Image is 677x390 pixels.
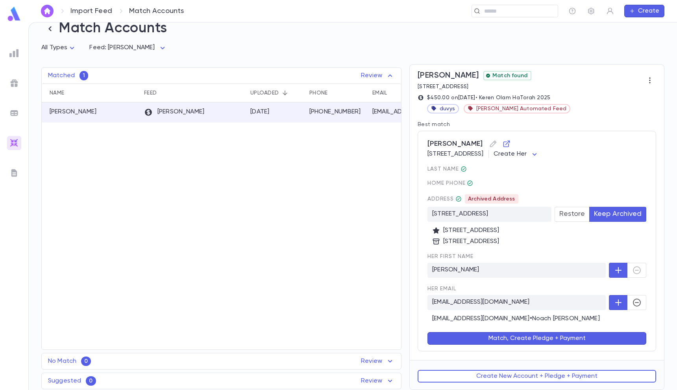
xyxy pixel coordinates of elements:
div: Phone [305,84,368,102]
div: Create Her [494,147,540,162]
span: [PERSON_NAME] [427,137,646,150]
span: All Types [41,45,67,51]
button: Restore [555,207,590,222]
span: [PERSON_NAME] [418,71,479,80]
p: Feed: [89,44,106,52]
div: 8/17/2025 [250,108,270,116]
p: Match Accounts [129,7,184,15]
p: Best match [418,121,656,128]
img: logo [6,6,22,22]
div: Email [372,84,387,102]
div: Email [368,84,464,102]
span: 1 [80,72,88,79]
img: home_white.a664292cf8c1dea59945f0da9f25487c.svg [43,8,52,14]
span: Her first Name [427,253,646,260]
span: Her email [427,286,646,292]
p: [PHONE_NUMBER] [309,108,364,116]
div: [STREET_ADDRESS] [427,150,646,158]
span: [PERSON_NAME] Automated Feed [476,106,566,112]
span: [PERSON_NAME] [108,45,155,51]
p: $450.00 on [DATE] • Keren Olam HaTorah 2025 [427,95,570,101]
div: 6314 Cross Country Blvd, Baltimore MD 21215 US [455,196,462,202]
button: Sort [279,87,291,99]
span: Match found [489,72,531,79]
span: Address [427,196,462,202]
p: [STREET_ADDRESS] [418,84,531,90]
button: Match, Create Pledge + Payment [427,332,646,345]
button: Create New Account + Pledge + Payment [418,370,656,383]
div: [PERSON_NAME] [108,40,167,56]
span: Create Her [494,151,527,157]
div: Feed [140,84,246,102]
div: [EMAIL_ADDRESS][DOMAIN_NAME] • Noach [PERSON_NAME] [432,315,642,323]
span: last Name [427,166,646,172]
p: Review [361,71,395,80]
button: Keep Archived [589,207,646,222]
p: [EMAIL_ADDRESS][DOMAIN_NAME] [372,108,459,116]
a: Import Feed [70,7,112,15]
div: Name [42,84,140,102]
div: Name [50,84,64,102]
img: imports_gradient.a72c8319815fb0872a7f9c3309a0627a.svg [9,138,19,148]
div: Feed [144,84,157,102]
div: All Types [41,40,77,56]
p: [PERSON_NAME] [144,108,204,117]
div: Uploaded [246,84,305,102]
button: Create [624,5,664,17]
div: Phone [309,84,327,102]
div: (443) 223-2944 [467,180,473,186]
p: [STREET_ADDRESS] [427,207,551,222]
img: campaigns_grey.99e729a5f7ee94e3726e6486bddda8f1.svg [9,78,19,88]
p: [PERSON_NAME] [427,263,606,278]
p: [STREET_ADDRESS] [432,238,642,245]
img: reports_grey.c525e4749d1bce6a11f5fe2a8de1b229.svg [9,48,19,58]
p: Matched [48,72,75,80]
span: home Phone [427,180,646,186]
span: Archived Address [465,196,518,202]
p: [EMAIL_ADDRESS][DOMAIN_NAME] [427,295,606,310]
p: [PERSON_NAME] [50,108,96,116]
img: letters_grey.7941b92b52307dd3b8a917253454ce1c.svg [9,168,19,178]
img: batches_grey.339ca447c9d9533ef1741baa751efc33.svg [9,108,19,118]
p: [STREET_ADDRESS] [432,227,642,234]
div: Uploaded [250,84,279,102]
span: duvys [440,106,455,112]
h2: Match Accounts [41,20,664,37]
div: Cohen [461,166,467,172]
